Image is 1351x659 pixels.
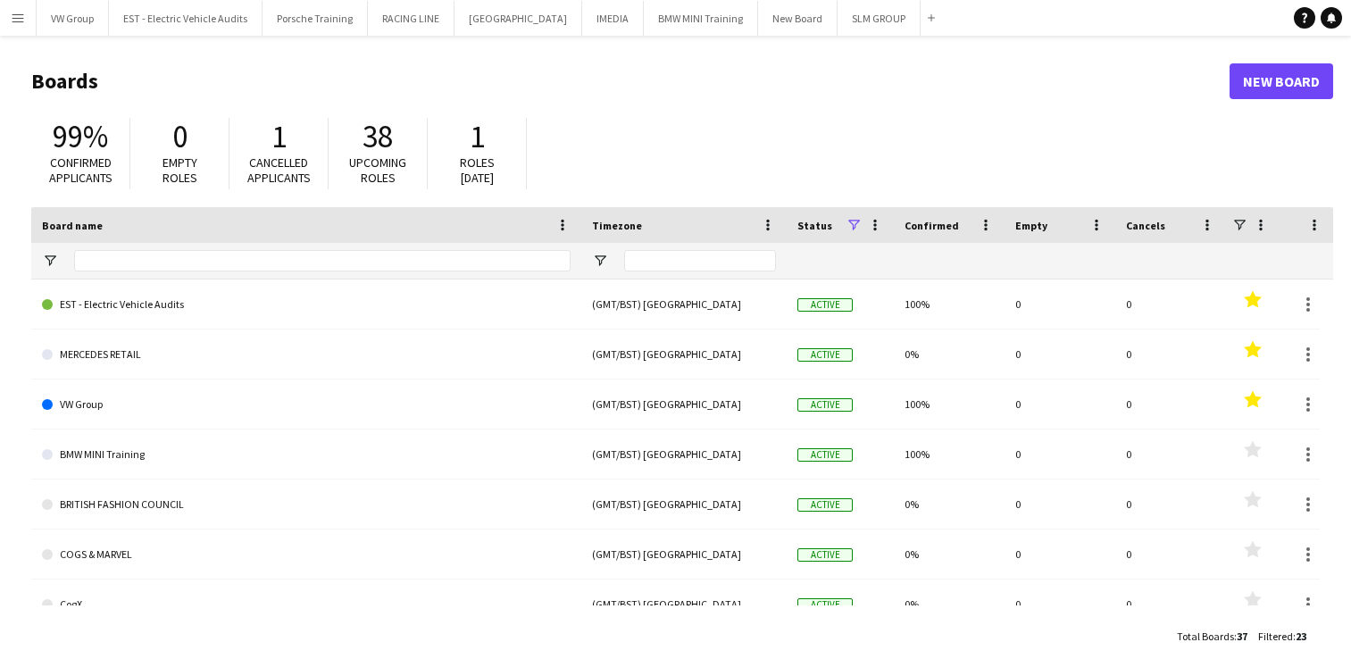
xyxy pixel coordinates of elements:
button: SLM GROUP [838,1,921,36]
span: Timezone [592,219,642,232]
button: New Board [758,1,838,36]
span: 37 [1237,630,1247,643]
span: Status [797,219,832,232]
input: Timezone Filter Input [624,250,776,271]
button: Open Filter Menu [42,253,58,269]
a: CogX [42,580,571,630]
div: 0% [894,530,1005,579]
div: 0 [1005,480,1115,529]
h1: Boards [31,68,1230,95]
span: Active [797,598,853,612]
span: 1 [470,117,485,156]
div: 0 [1005,279,1115,329]
div: 0 [1115,329,1226,379]
span: Upcoming roles [349,154,406,186]
button: Open Filter Menu [592,253,608,269]
span: Filtered [1258,630,1293,643]
button: EST - Electric Vehicle Audits [109,1,263,36]
div: 0 [1115,380,1226,429]
span: 23 [1296,630,1306,643]
span: Active [797,298,853,312]
button: BMW MINI Training [644,1,758,36]
a: New Board [1230,63,1333,99]
button: [GEOGRAPHIC_DATA] [455,1,582,36]
div: 100% [894,380,1005,429]
span: Active [797,498,853,512]
div: (GMT/BST) [GEOGRAPHIC_DATA] [581,329,787,379]
a: BMW MINI Training [42,430,571,480]
span: Cancelled applicants [247,154,311,186]
div: 0 [1115,580,1226,629]
button: Porsche Training [263,1,368,36]
div: (GMT/BST) [GEOGRAPHIC_DATA] [581,430,787,479]
span: Roles [DATE] [460,154,495,186]
div: 0 [1005,530,1115,579]
a: VW Group [42,380,571,430]
div: 0 [1005,580,1115,629]
div: 0% [894,580,1005,629]
input: Board name Filter Input [74,250,571,271]
div: 0 [1005,329,1115,379]
span: Board name [42,219,103,232]
div: 0 [1115,430,1226,479]
button: IMEDIA [582,1,644,36]
div: : [1258,619,1306,654]
div: (GMT/BST) [GEOGRAPHIC_DATA] [581,580,787,629]
span: Total Boards [1177,630,1234,643]
span: 1 [271,117,287,156]
div: : [1177,619,1247,654]
a: EST - Electric Vehicle Audits [42,279,571,329]
div: (GMT/BST) [GEOGRAPHIC_DATA] [581,480,787,529]
div: 100% [894,279,1005,329]
span: Active [797,548,853,562]
span: Empty roles [163,154,197,186]
span: Active [797,448,853,462]
div: (GMT/BST) [GEOGRAPHIC_DATA] [581,279,787,329]
button: VW Group [37,1,109,36]
div: 0 [1115,279,1226,329]
span: Confirmed [905,219,959,232]
span: Cancels [1126,219,1165,232]
span: 99% [53,117,108,156]
span: Active [797,348,853,362]
span: 38 [363,117,393,156]
span: Active [797,398,853,412]
button: RACING LINE [368,1,455,36]
a: MERCEDES RETAIL [42,329,571,380]
div: 0 [1115,480,1226,529]
span: Confirmed applicants [49,154,113,186]
div: 0% [894,329,1005,379]
div: 0% [894,480,1005,529]
div: 0 [1005,380,1115,429]
div: (GMT/BST) [GEOGRAPHIC_DATA] [581,380,787,429]
a: COGS & MARVEL [42,530,571,580]
span: Empty [1015,219,1047,232]
div: 100% [894,430,1005,479]
div: 0 [1005,430,1115,479]
a: BRITISH FASHION COUNCIL [42,480,571,530]
div: (GMT/BST) [GEOGRAPHIC_DATA] [581,530,787,579]
div: 0 [1115,530,1226,579]
span: 0 [172,117,188,156]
